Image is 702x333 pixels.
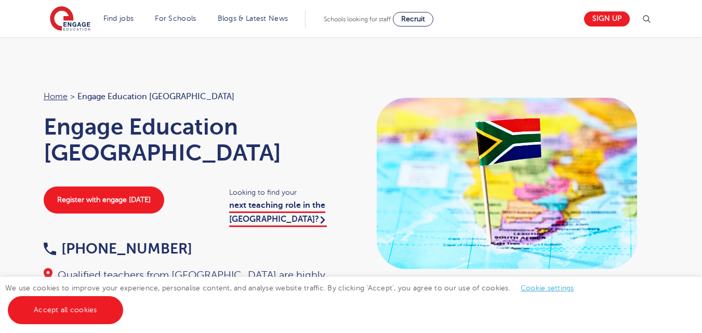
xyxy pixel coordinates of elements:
[44,268,341,326] div: Qualified teachers from [GEOGRAPHIC_DATA] are highly sought after in many schools across the [GEO...
[584,11,630,26] a: Sign up
[401,15,425,23] span: Recruit
[44,92,68,101] a: Home
[229,187,341,198] span: Looking to find your
[393,12,433,26] a: Recruit
[324,16,391,23] span: Schools looking for staff
[77,90,234,103] span: Engage Education [GEOGRAPHIC_DATA]
[44,114,341,166] h1: Engage Education [GEOGRAPHIC_DATA]
[8,296,123,324] a: Accept all cookies
[218,15,288,22] a: Blogs & Latest News
[229,201,327,227] a: next teaching role in the [GEOGRAPHIC_DATA]?
[70,92,75,101] span: >
[44,187,164,214] a: Register with engage [DATE]
[5,284,585,314] span: We use cookies to improve your experience, personalise content, and analyse website traffic. By c...
[44,90,341,103] nav: breadcrumb
[44,241,192,257] a: [PHONE_NUMBER]
[155,15,196,22] a: For Schools
[50,6,90,32] img: Engage Education
[103,15,134,22] a: Find jobs
[521,284,574,292] a: Cookie settings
